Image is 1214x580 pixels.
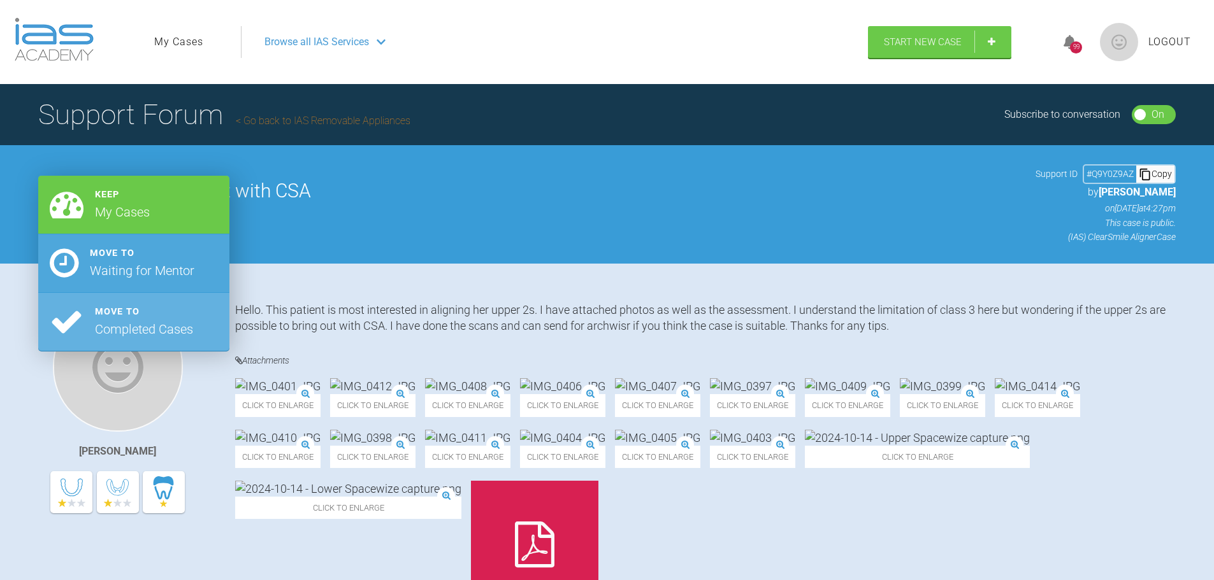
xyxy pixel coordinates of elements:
[1004,106,1120,123] div: Subscribe to conversation
[710,394,795,416] span: Click to enlarge
[425,446,510,468] span: Click to enlarge
[710,446,795,468] span: Click to enlarge
[235,446,321,468] span: Click to enlarge
[235,378,321,394] img: IMG_0401.JPG
[425,378,510,394] img: IMG_0408.JPG
[235,481,461,497] img: 2024-10-14 - Lower Spacewize capture.png
[235,302,1176,334] div: Hello. This patient is most interested in aligning her upper 2s. I have attached photos as well a...
[15,18,94,61] img: logo-light.3e3ef733.png
[615,378,700,394] img: IMG_0407.JPG
[520,446,605,468] span: Click to enlarge
[425,394,510,416] span: Click to enlarge
[995,378,1080,394] img: IMG_0414.JPG
[1036,167,1078,181] span: Support ID
[1136,166,1174,182] div: Copy
[235,430,321,446] img: IMG_0410.JPG
[95,202,150,222] div: My Cases
[805,430,1030,446] img: 2024-10-14 - Upper Spacewize capture.png
[520,378,605,394] img: IMG_0406.JPG
[90,260,194,281] div: Waiting for Mentor
[710,430,795,446] img: IMG_0403.JPG
[1148,34,1191,50] a: Logout
[615,430,700,446] img: IMG_0405.JPG
[1036,184,1176,201] p: by
[236,115,410,127] a: Go back to IAS Removable Appliances
[995,394,1080,416] span: Click to enlarge
[1100,23,1138,61] img: profile.png
[154,34,203,50] a: My Cases
[710,378,795,394] img: IMG_0397.JPG
[425,430,510,446] img: IMG_0411.JPG
[1036,201,1176,215] p: on [DATE] at 4:27pm
[805,446,1030,468] span: Click to enlarge
[1084,167,1136,181] div: # Q9Y0Z9AZ
[1099,186,1176,198] span: [PERSON_NAME]
[106,181,1024,201] h2: AA - alignment with CSA
[330,446,416,468] span: Click to enlarge
[330,394,416,416] span: Click to enlarge
[95,187,150,202] div: Keep
[1036,230,1176,244] p: (IAS) ClearSmile Aligner Case
[53,302,183,432] img: Izabela Wojslaw
[1070,41,1082,53] div: 99
[235,394,321,416] span: Click to enlarge
[235,353,1176,369] h4: Attachments
[95,304,193,319] div: Move to
[38,92,410,137] h1: Support Forum
[1036,216,1176,230] p: This case is public.
[805,394,890,416] span: Click to enlarge
[900,394,985,416] span: Click to enlarge
[264,34,369,50] span: Browse all IAS Services
[79,443,156,460] div: [PERSON_NAME]
[900,378,985,394] img: IMG_0399.JPG
[884,36,962,48] span: Start New Case
[615,446,700,468] span: Click to enlarge
[330,378,416,394] img: IMG_0412.JPG
[520,430,605,446] img: IMG_0404.JPG
[330,430,416,446] img: IMG_0398.JPG
[1152,106,1164,123] div: On
[805,378,890,394] img: IMG_0409.JPG
[90,246,194,260] div: Move to
[520,394,605,416] span: Click to enlarge
[235,497,461,519] span: Click to enlarge
[615,394,700,416] span: Click to enlarge
[95,319,193,339] div: Completed Cases
[868,26,1011,58] a: Start New Case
